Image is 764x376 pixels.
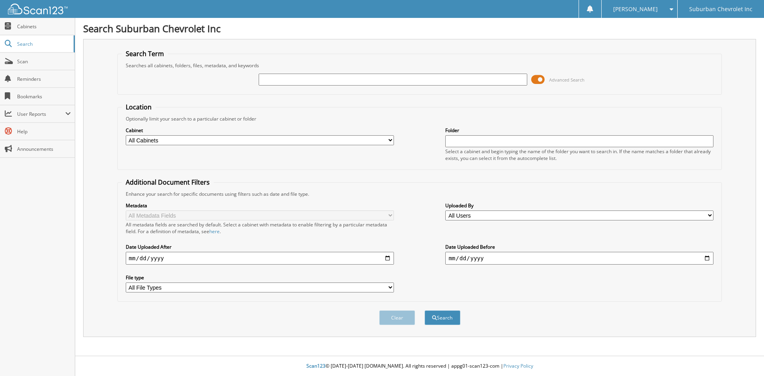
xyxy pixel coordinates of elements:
[8,4,68,14] img: scan123-logo-white.svg
[126,127,394,134] label: Cabinet
[126,274,394,281] label: File type
[445,252,713,265] input: end
[549,77,585,83] span: Advanced Search
[122,178,214,187] legend: Additional Document Filters
[17,23,71,30] span: Cabinets
[126,252,394,265] input: start
[83,22,756,35] h1: Search Suburban Chevrolet Inc
[445,148,713,162] div: Select a cabinet and begin typing the name of the folder you want to search in. If the name match...
[122,49,168,58] legend: Search Term
[306,362,325,369] span: Scan123
[445,127,713,134] label: Folder
[17,146,71,152] span: Announcements
[75,357,764,376] div: © [DATE]-[DATE] [DOMAIN_NAME]. All rights reserved | appg01-scan123-com |
[689,7,752,12] span: Suburban Chevrolet Inc
[503,362,533,369] a: Privacy Policy
[17,93,71,100] span: Bookmarks
[445,202,713,209] label: Uploaded By
[126,202,394,209] label: Metadata
[126,244,394,250] label: Date Uploaded After
[122,191,718,197] div: Enhance your search for specific documents using filters such as date and file type.
[17,128,71,135] span: Help
[126,221,394,235] div: All metadata fields are searched by default. Select a cabinet with metadata to enable filtering b...
[425,310,460,325] button: Search
[613,7,658,12] span: [PERSON_NAME]
[17,41,70,47] span: Search
[17,111,65,117] span: User Reports
[379,310,415,325] button: Clear
[17,76,71,82] span: Reminders
[724,338,764,376] iframe: Chat Widget
[122,62,718,69] div: Searches all cabinets, folders, files, metadata, and keywords
[122,115,718,122] div: Optionally limit your search to a particular cabinet or folder
[209,228,220,235] a: here
[17,58,71,65] span: Scan
[445,244,713,250] label: Date Uploaded Before
[122,103,156,111] legend: Location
